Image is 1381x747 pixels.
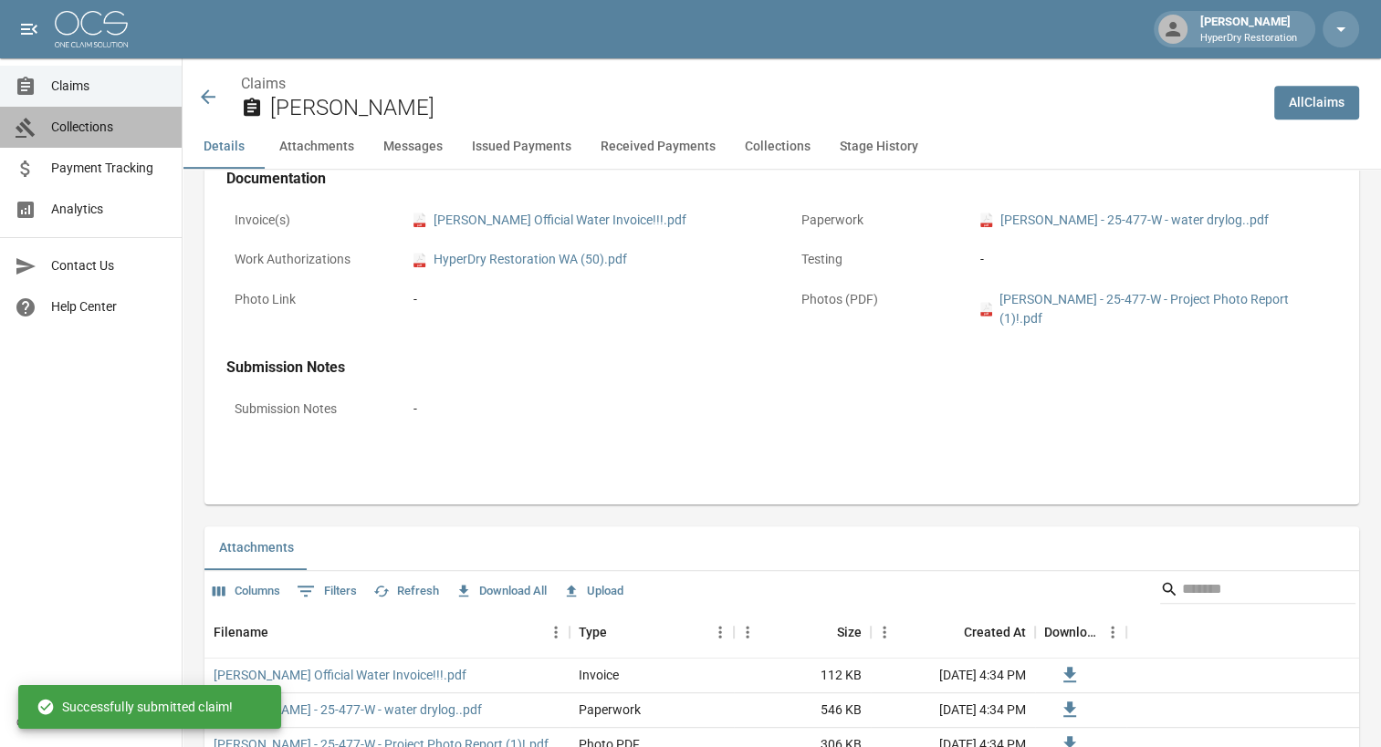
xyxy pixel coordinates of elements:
a: pdf[PERSON_NAME] Official Water Invoice!!!.pdf [413,211,686,230]
div: Filename [214,607,268,658]
a: [PERSON_NAME] Official Water Invoice!!!.pdf [214,666,466,684]
button: Menu [734,618,761,646]
div: Filename [204,607,570,658]
div: Created At [964,607,1026,658]
p: HyperDry Restoration [1200,31,1297,47]
span: Contact Us [51,256,167,275]
button: Menu [1099,618,1126,646]
div: Size [734,607,871,658]
span: Payment Tracking [51,159,167,178]
button: Download All [451,577,551,606]
div: anchor tabs [183,125,1381,169]
span: Analytics [51,200,167,219]
div: Paperwork [579,700,641,719]
div: 546 KB [734,693,871,728]
button: Menu [542,618,570,646]
button: Select columns [208,577,285,606]
div: © 2025 One Claim Solution [16,713,165,731]
div: related-list tabs [204,526,1359,570]
a: pdfHyperDry Restoration WA (50).pdf [413,250,627,269]
p: Work Authorizations [226,242,391,277]
a: [PERSON_NAME] - 25-477-W - water drylog..pdf [214,700,482,719]
div: - [413,290,417,309]
div: [PERSON_NAME] [1193,13,1304,46]
button: open drawer [11,11,47,47]
p: Invoice(s) [226,202,391,238]
div: Type [579,607,607,658]
div: [DATE] 4:34 PM [871,693,1035,728]
img: ocs-logo-white-transparent.png [55,11,128,47]
button: Attachments [265,125,369,169]
button: Messages [369,125,457,169]
button: Menu [871,618,898,646]
a: pdf[PERSON_NAME] - 25-477-W - Project Photo Report (1)!.pdf [980,290,1330,328]
button: Stage History [825,125,933,169]
p: Photos (PDF) [793,282,957,317]
h4: Submission Notes [226,358,1337,377]
p: Paperwork [793,202,957,238]
button: Collections [730,125,825,169]
div: Invoice [579,666,619,684]
a: Claims [241,75,286,92]
div: Size [837,607,862,658]
nav: breadcrumb [241,73,1260,95]
h2: [PERSON_NAME] [270,95,1260,121]
button: Refresh [369,577,444,606]
button: Menu [706,618,734,646]
span: Collections [51,118,167,137]
div: [DATE] 4:34 PM [871,659,1035,693]
div: Download [1044,607,1099,658]
div: Successfully submitted claim! [37,690,233,723]
button: Upload [559,577,628,606]
div: - [980,250,1330,269]
p: Testing [793,242,957,277]
p: Submission Notes [226,391,391,427]
button: Details [183,125,265,169]
p: Photo Link [226,282,391,317]
h4: Documentation [226,170,1337,188]
div: - [413,399,417,419]
div: Download [1035,607,1126,658]
span: Help Center [51,297,167,316]
button: Show filters [292,576,361,606]
div: Type [570,607,734,658]
span: Claims [51,77,167,96]
div: 112 KB [734,659,871,693]
button: Received Payments [586,125,730,169]
button: Attachments [204,526,309,570]
div: Created At [871,607,1035,658]
button: Issued Payments [457,125,586,169]
a: pdf[PERSON_NAME] - 25-477-W - water drylog..pdf [980,211,1269,230]
div: Search [1160,575,1355,607]
a: AllClaims [1274,86,1359,119]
